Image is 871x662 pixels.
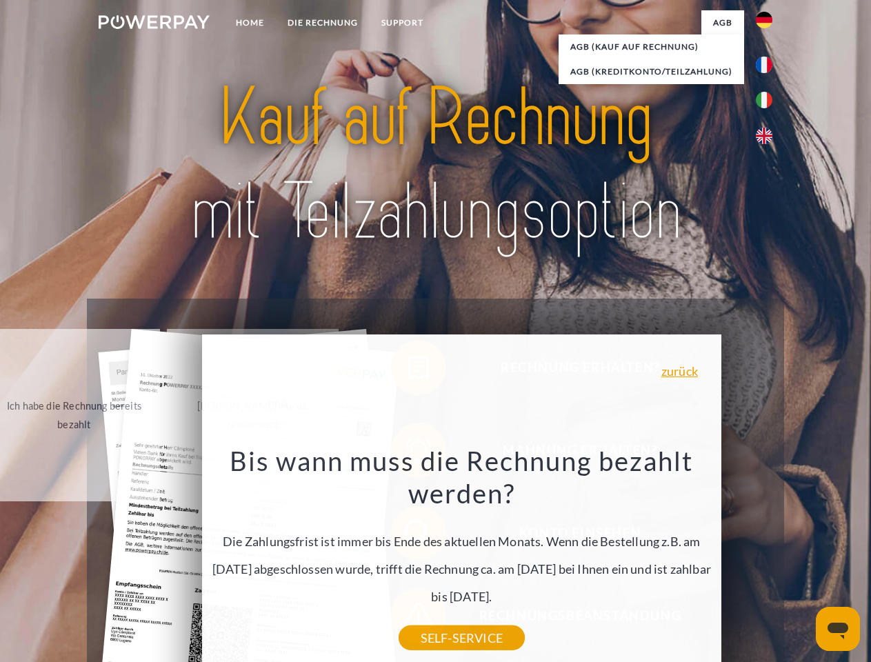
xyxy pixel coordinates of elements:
img: logo-powerpay-white.svg [99,15,210,29]
a: DIE RECHNUNG [276,10,370,35]
h3: Bis wann muss die Rechnung bezahlt werden? [210,444,713,510]
a: agb [701,10,744,35]
a: AGB (Kauf auf Rechnung) [559,34,744,59]
img: fr [756,57,772,73]
a: zurück [661,365,698,377]
img: it [756,92,772,108]
div: [PERSON_NAME] wurde retourniert [175,397,330,434]
a: SUPPORT [370,10,435,35]
img: title-powerpay_de.svg [132,66,739,264]
a: SELF-SERVICE [399,625,525,650]
img: de [756,12,772,28]
a: AGB (Kreditkonto/Teilzahlung) [559,59,744,84]
div: Die Zahlungsfrist ist immer bis Ende des aktuellen Monats. Wenn die Bestellung z.B. am [DATE] abg... [210,444,713,638]
a: Home [224,10,276,35]
iframe: Schaltfläche zum Öffnen des Messaging-Fensters [816,607,860,651]
img: en [756,128,772,144]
